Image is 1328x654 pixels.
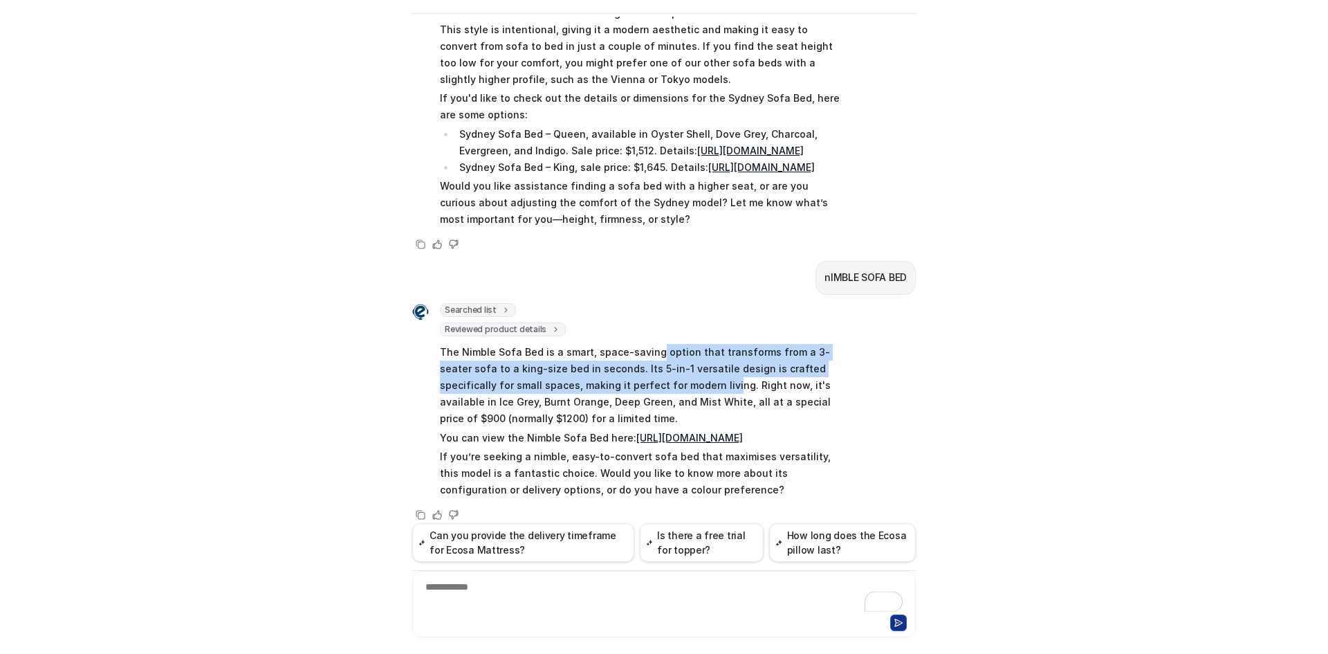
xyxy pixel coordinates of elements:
[440,303,516,317] span: Searched list
[440,430,845,446] p: You can view the Nimble Sofa Bed here:
[440,448,845,498] p: If you’re seeking a nimble, easy-to-convert sofa bed that maximises versatility, this model is a ...
[697,145,804,156] a: [URL][DOMAIN_NAME]
[636,432,743,444] a: [URL][DOMAIN_NAME]
[769,523,916,562] button: How long does the Ecosa pillow last?
[440,90,845,123] p: If you'd like to check out the details or dimensions for the Sydney Sofa Bed, here are some options:
[440,323,566,336] span: Reviewed product details
[412,523,634,562] button: Can you provide the delivery timeframe for Ecosa Mattress?
[440,344,845,427] p: The Nimble Sofa Bed is a smart, space-saving option that transforms from a 3-seater sofa to a kin...
[824,269,907,286] p: nIMBLE SOFA BED
[455,159,845,176] li: Sydney Sofa Bed – King, sale price: $1,645. Details:
[412,304,429,320] img: Widget
[440,178,845,228] p: Would you like assistance finding a sofa bed with a higher seat, or are you curious about adjusti...
[416,580,912,612] div: To enrich screen reader interactions, please activate Accessibility in Grammarly extension settings
[640,523,764,562] button: Is there a free trial for topper?
[708,161,815,173] a: [URL][DOMAIN_NAME]
[455,126,845,159] li: Sydney Sofa Bed – Queen, available in Oyster Shell, Dove Grey, Charcoal, Evergreen, and Indigo. S...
